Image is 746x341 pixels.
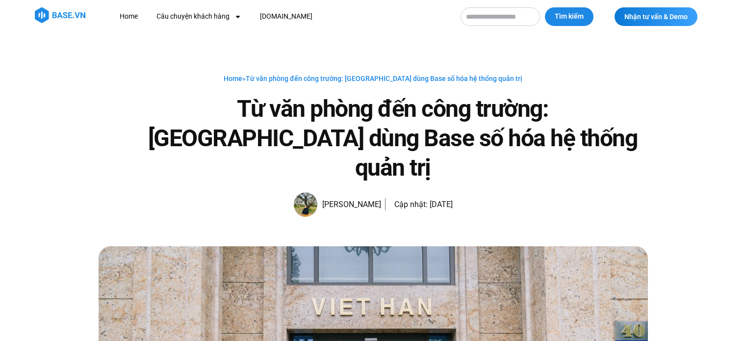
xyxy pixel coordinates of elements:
[555,12,584,22] span: Tìm kiếm
[394,200,428,209] span: Cập nhật:
[112,7,145,26] a: Home
[246,75,522,82] span: Từ văn phòng đến công trường: [GEOGRAPHIC_DATA] dùng Base số hóa hệ thống quản trị
[317,198,381,211] span: [PERSON_NAME]
[545,7,593,26] button: Tìm kiếm
[624,13,688,20] span: Nhận tư vấn & Demo
[253,7,320,26] a: [DOMAIN_NAME]
[112,7,451,26] nav: Menu
[294,192,317,217] img: Picture of Đoàn Đức
[224,75,242,82] a: Home
[224,75,522,82] span: »
[138,94,648,183] h1: Từ văn phòng đến công trường: [GEOGRAPHIC_DATA] dùng Base số hóa hệ thống quản trị
[294,192,381,217] a: Picture of Đoàn Đức [PERSON_NAME]
[430,200,453,209] time: [DATE]
[615,7,697,26] a: Nhận tư vấn & Demo
[149,7,249,26] a: Câu chuyện khách hàng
